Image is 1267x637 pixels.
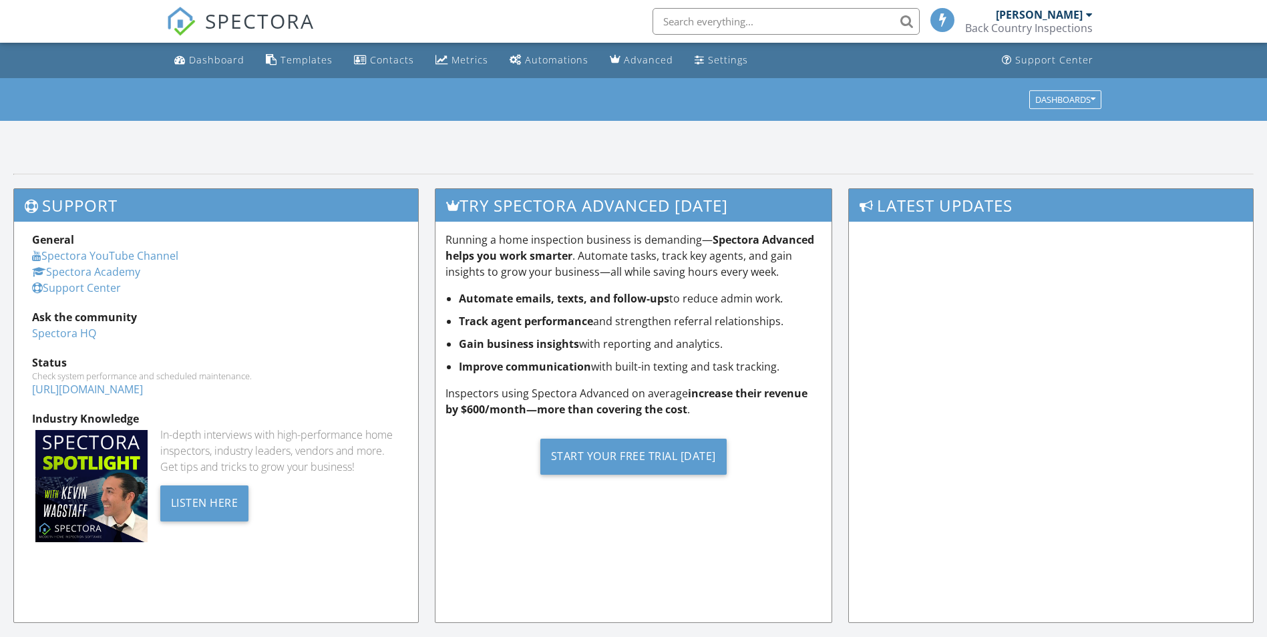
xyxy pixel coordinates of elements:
[997,48,1099,73] a: Support Center
[35,430,148,542] img: Spectoraspolightmain
[435,189,832,222] h3: Try spectora advanced [DATE]
[451,53,488,66] div: Metrics
[32,355,400,371] div: Status
[525,53,588,66] div: Automations
[459,314,593,329] strong: Track agent performance
[160,485,249,521] div: Listen Here
[32,382,143,397] a: [URL][DOMAIN_NAME]
[459,359,822,375] li: with built-in texting and task tracking.
[624,53,673,66] div: Advanced
[205,7,315,35] span: SPECTORA
[160,495,249,509] a: Listen Here
[1029,90,1101,109] button: Dashboards
[430,48,494,73] a: Metrics
[445,385,822,417] p: Inspectors using Spectora Advanced on average .
[166,7,196,36] img: The Best Home Inspection Software - Spectora
[32,371,400,381] div: Check system performance and scheduled maintenance.
[653,8,920,35] input: Search everything...
[965,21,1093,35] div: Back Country Inspections
[160,427,400,475] div: In-depth interviews with high-performance home inspectors, industry leaders, vendors and more. Ge...
[849,189,1253,222] h3: Latest Updates
[32,232,74,247] strong: General
[445,386,807,417] strong: increase their revenue by $600/month—more than covering the cost
[708,53,748,66] div: Settings
[260,48,338,73] a: Templates
[32,326,96,341] a: Spectora HQ
[459,336,822,352] li: with reporting and analytics.
[32,264,140,279] a: Spectora Academy
[32,309,400,325] div: Ask the community
[459,313,822,329] li: and strengthen referral relationships.
[166,18,315,46] a: SPECTORA
[996,8,1083,21] div: [PERSON_NAME]
[604,48,679,73] a: Advanced
[445,428,822,485] a: Start Your Free Trial [DATE]
[370,53,414,66] div: Contacts
[1015,53,1093,66] div: Support Center
[459,337,579,351] strong: Gain business insights
[32,411,400,427] div: Industry Knowledge
[689,48,753,73] a: Settings
[445,232,814,263] strong: Spectora Advanced helps you work smarter
[169,48,250,73] a: Dashboard
[1035,95,1095,104] div: Dashboards
[504,48,594,73] a: Automations (Basic)
[459,290,822,306] li: to reduce admin work.
[459,359,591,374] strong: Improve communication
[32,248,178,263] a: Spectora YouTube Channel
[281,53,333,66] div: Templates
[540,439,727,475] div: Start Your Free Trial [DATE]
[32,280,121,295] a: Support Center
[14,189,418,222] h3: Support
[189,53,244,66] div: Dashboard
[459,291,669,306] strong: Automate emails, texts, and follow-ups
[349,48,419,73] a: Contacts
[445,232,822,280] p: Running a home inspection business is demanding— . Automate tasks, track key agents, and gain ins...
